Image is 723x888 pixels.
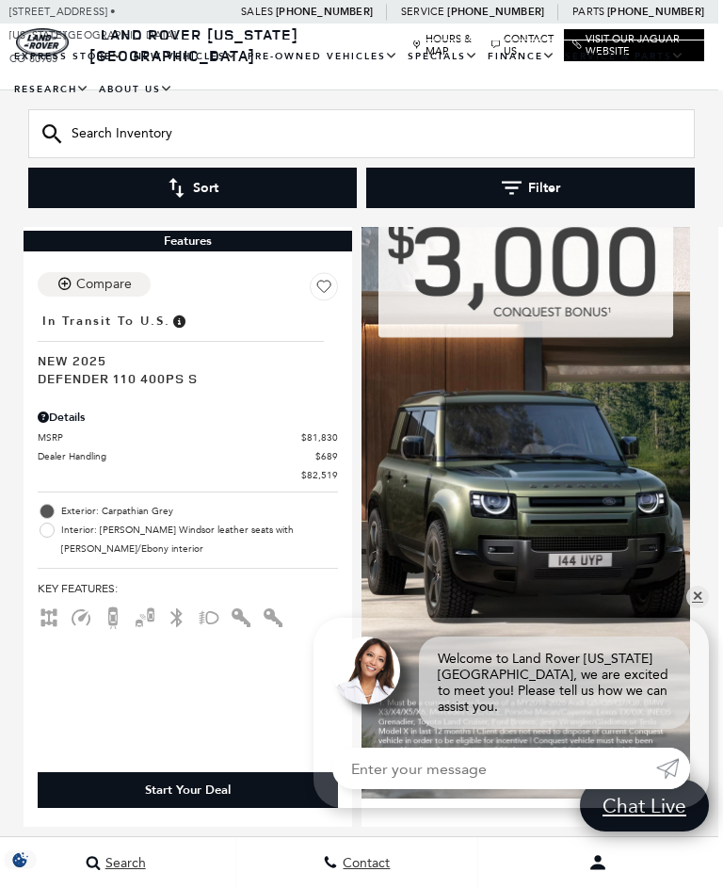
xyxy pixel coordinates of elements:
[419,637,690,729] div: Welcome to Land Rover [US_STATE][GEOGRAPHIC_DATA], we are excited to meet you! Please tell us how...
[16,28,69,57] img: Land Rover
[134,609,156,622] span: Blind Spot Monitor
[332,748,656,789] input: Enter your message
[310,272,338,308] button: Save Vehicle
[24,231,352,251] div: Features
[61,502,338,521] span: Exterior: Carpathian Grey
[38,430,301,444] span: MSRP
[129,40,243,73] a: New Vehicles
[42,311,170,331] span: In Transit to U.S.
[332,637,400,704] img: Agent profile photo
[483,40,560,73] a: Finance
[560,40,689,73] a: Service & Parts
[9,73,94,106] a: Research
[101,855,146,871] span: Search
[301,430,338,444] span: $81,830
[230,609,252,622] span: Interior Accents
[491,33,555,57] a: Contact Us
[315,449,338,463] span: $689
[447,5,544,19] a: [PHONE_NUMBER]
[656,748,690,789] a: Submit
[478,839,718,886] button: Open user profile menu
[403,40,483,73] a: Specials
[262,609,284,622] span: Keyless Entry
[38,369,324,387] span: Defender 110 400PS S
[145,782,231,799] div: Start Your Deal
[607,5,704,19] a: [PHONE_NUMBER]
[61,521,338,558] span: Interior: [PERSON_NAME] Windsor leather seats with [PERSON_NAME]/Ebony interior
[38,409,338,426] div: Pricing Details - Defender 110 400PS S
[38,272,151,297] button: Compare Vehicle
[38,449,315,463] span: Dealer Handling
[198,609,220,622] span: Fog Lights
[572,33,696,57] a: Visit Our Jaguar Website
[301,468,338,482] span: $82,519
[170,311,187,331] span: Vehicle has shipped from factory of origin. Estimated time of delivery to Retailer is on average ...
[38,772,338,808] div: Start Your Deal
[89,24,298,66] a: Land Rover [US_STATE][GEOGRAPHIC_DATA]
[38,578,338,599] span: Key Features :
[76,276,132,293] div: Compare
[9,40,704,106] nav: Main Navigation
[243,40,403,73] a: Pre-Owned Vehicles
[38,449,338,463] a: Dealer Handling $689
[70,609,92,622] span: Adaptive Cruise Control
[276,5,373,19] a: [PHONE_NUMBER]
[338,855,390,871] span: Contact
[166,609,188,622] span: Bluetooth
[16,28,69,57] a: land-rover
[38,468,338,482] a: $82,519
[102,609,124,622] span: Backup Camera
[38,430,338,444] a: MSRP $81,830
[9,6,180,65] a: [STREET_ADDRESS] • [US_STATE][GEOGRAPHIC_DATA], CO 80905
[94,73,178,106] a: About Us
[38,351,324,369] span: New 2025
[28,109,695,158] input: Search Inventory
[28,168,357,208] button: Sort
[38,609,60,622] span: AWD
[366,168,695,208] button: Filter
[38,308,338,387] a: In Transit to U.S.New 2025Defender 110 400PS S
[9,40,129,73] a: EXPRESS STORE
[412,33,481,57] a: Hours & Map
